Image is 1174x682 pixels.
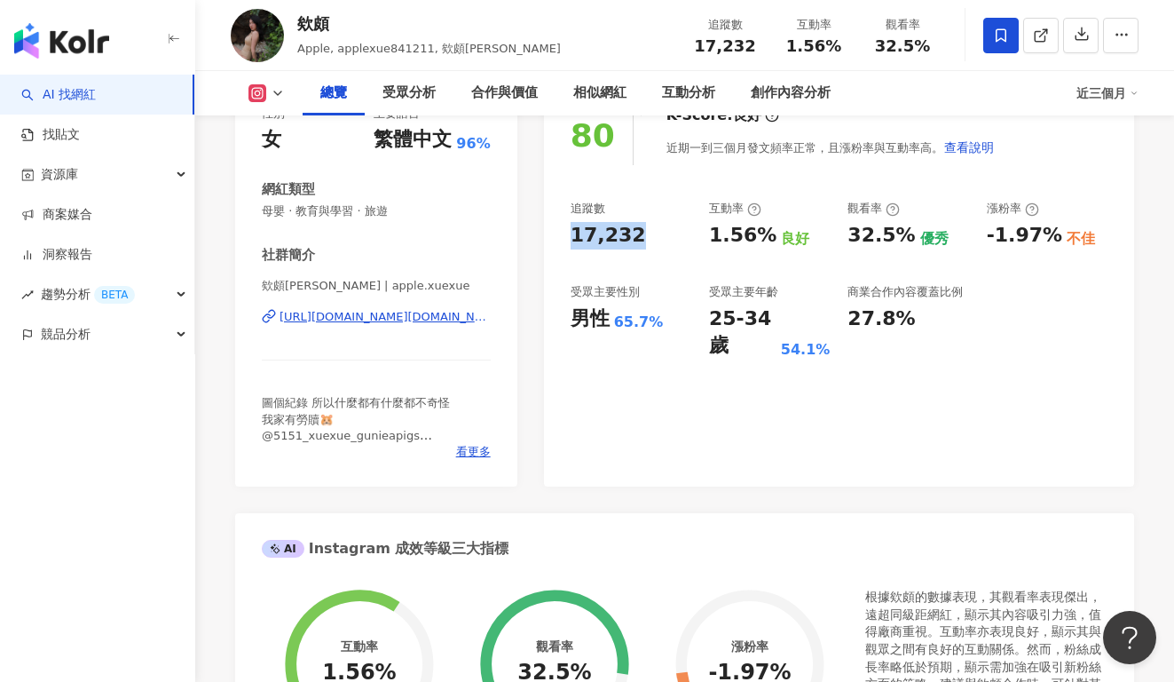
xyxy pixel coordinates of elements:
div: 1.56% [709,222,776,250]
div: 80 [571,117,615,154]
div: 良好 [781,229,809,249]
span: 32.5% [875,37,930,55]
div: -1.97% [987,222,1062,250]
a: 找貼文 [21,126,80,144]
div: 17,232 [571,222,646,250]
div: 欸頗 [297,12,561,35]
span: 96% [456,134,490,154]
div: 觀看率 [536,639,573,654]
span: 趨勢分析 [41,274,135,314]
div: 互動分析 [662,83,715,104]
button: 查看說明 [943,130,995,165]
a: searchAI 找網紅 [21,86,96,104]
div: 漲粉率 [987,201,1039,217]
div: 近三個月 [1076,79,1139,107]
div: 54.1% [781,340,831,360]
span: 資源庫 [41,155,78,194]
span: 欸頗[PERSON_NAME] | apple.xuexue [262,278,491,294]
span: 母嬰 · 教育與學習 · 旅遊 [262,203,491,219]
div: 近期一到三個月發文頻率正常，且漲粉率與互動率高。 [666,130,995,165]
div: 良好 [733,106,761,125]
a: 洞察報告 [21,246,92,264]
div: 相似網紅 [573,83,626,104]
div: 漲粉率 [731,639,768,654]
a: [URL][DOMAIN_NAME][DOMAIN_NAME] [262,309,491,325]
div: 27.8% [847,305,915,333]
div: 互動率 [341,639,378,654]
div: 社群簡介 [262,246,315,265]
span: 看更多 [456,444,491,460]
div: 觀看率 [847,201,900,217]
div: 優秀 [920,229,949,249]
span: 競品分析 [41,314,91,354]
iframe: Help Scout Beacon - Open [1103,611,1156,664]
div: 受眾主要性別 [571,284,640,300]
img: logo [14,23,109,59]
div: 觀看率 [869,16,936,34]
div: 網紅類型 [262,180,315,199]
span: 17,232 [694,36,755,55]
div: 追蹤數 [571,201,605,217]
span: Apple, applexue841211, 欸頗[PERSON_NAME] [297,42,561,55]
div: K-Score : [666,106,779,125]
div: 25-34 歲 [709,305,776,361]
div: 受眾主要年齡 [709,284,778,300]
div: 互動率 [780,16,847,34]
img: KOL Avatar [231,9,284,62]
span: 查看說明 [944,140,994,155]
span: 1.56% [786,37,841,55]
div: Instagram 成效等級三大指標 [262,539,508,559]
div: [URL][DOMAIN_NAME][DOMAIN_NAME] [280,309,491,325]
div: 互動率 [709,201,761,217]
div: AI [262,540,304,558]
span: 圖個紀錄 所以什麼都有什麼都不奇怪 我家有勞贖🐹 @5151_xuexue_gunieapigs 工作邀約請發信至📨 [EMAIL_ADDRESS][DOMAIN_NAME] [262,396,477,474]
div: 受眾分析 [382,83,436,104]
div: 32.5% [847,222,915,250]
div: 合作與價值 [471,83,538,104]
a: 商案媒合 [21,206,92,224]
div: BETA [94,286,135,304]
span: rise [21,289,34,301]
div: 總覽 [320,83,347,104]
div: 商業合作內容覆蓋比例 [847,284,963,300]
div: 創作內容分析 [751,83,831,104]
div: 追蹤數 [691,16,759,34]
div: 女 [262,126,281,154]
div: 繁體中文 [374,126,452,154]
div: 不佳 [1067,229,1095,249]
div: 男性 [571,305,610,333]
div: 65.7% [614,313,664,332]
